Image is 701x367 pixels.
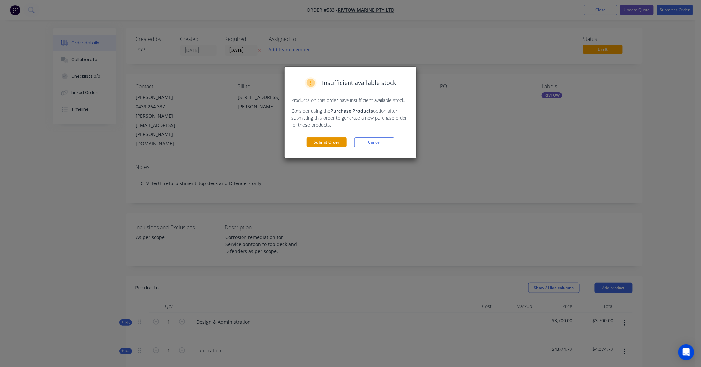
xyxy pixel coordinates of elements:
[291,107,410,128] p: Consider using the option after submitting this order to generate a new purchase order for these ...
[322,79,396,87] span: Insufficient available stock
[291,97,410,104] p: Products on this order have insufficient available stock.
[678,344,694,360] div: Open Intercom Messenger
[354,137,394,147] button: Cancel
[307,137,347,147] button: Submit Order
[330,108,373,114] strong: Purchase Products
